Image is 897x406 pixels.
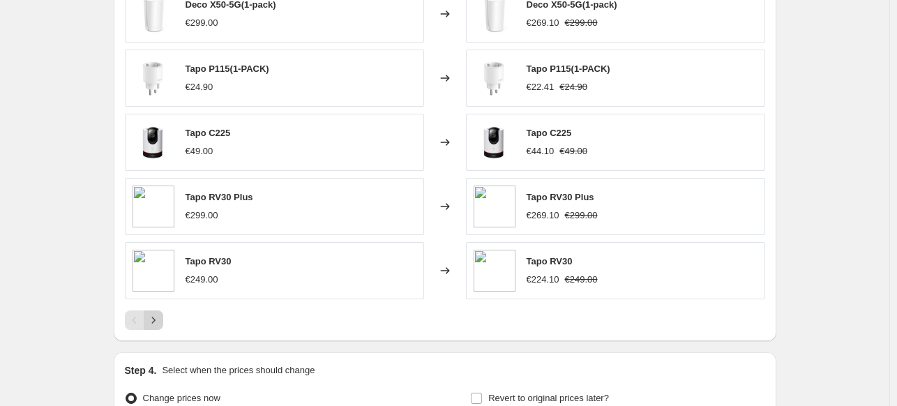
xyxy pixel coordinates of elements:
div: €269.10 [527,209,559,223]
div: €299.00 [186,16,218,30]
div: €299.00 [186,209,218,223]
button: Next [144,310,163,330]
img: 046f123b-31b4-4d53-b41f-c130930e0a3c_06_large_20230110085010j_80x.png [133,250,174,292]
div: €24.90 [186,80,213,94]
img: 85850ac9-6cec-403b-8452-e177cc28737c_07_normal_20230104114401j_80x.png [133,186,174,227]
span: Tapo P115(1-PACK) [186,63,269,74]
span: Tapo RV30 Plus [186,192,253,202]
img: c225-bestekoop_ccb290f9-27ca-4b3c-b6da-8e7069f4bdd8_80x.jpg [133,121,174,163]
img: 01-1_pack_normal_20250115022251l_80x.png [474,57,515,99]
strike: €49.00 [559,144,587,158]
span: Tapo P115(1-PACK) [527,63,610,74]
div: €22.41 [527,80,555,94]
img: c225-bestekoop_ccb290f9-27ca-4b3c-b6da-8e7069f4bdd8_80x.jpg [474,121,515,163]
p: Select when the prices should change [162,363,315,377]
h2: Step 4. [125,363,157,377]
span: Tapo RV30 [527,256,573,266]
span: Tapo RV30 [186,256,232,266]
span: Tapo C225 [186,128,231,138]
span: Tapo RV30 Plus [527,192,594,202]
strike: €299.00 [565,16,598,30]
span: Change prices now [143,393,220,403]
div: €249.00 [186,273,218,287]
div: €224.10 [527,273,559,287]
div: €269.10 [527,16,559,30]
nav: Pagination [125,310,163,330]
div: €49.00 [186,144,213,158]
span: Revert to original prices later? [488,393,609,403]
img: 046f123b-31b4-4d53-b41f-c130930e0a3c_06_large_20230110085010j_80x.png [474,250,515,292]
strike: €299.00 [565,209,598,223]
img: 85850ac9-6cec-403b-8452-e177cc28737c_07_normal_20230104114401j_80x.png [474,186,515,227]
span: Tapo C225 [527,128,572,138]
strike: €24.90 [559,80,587,94]
strike: €249.00 [565,273,598,287]
img: 01-1_pack_normal_20250115022251l_80x.png [133,57,174,99]
div: €44.10 [527,144,555,158]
